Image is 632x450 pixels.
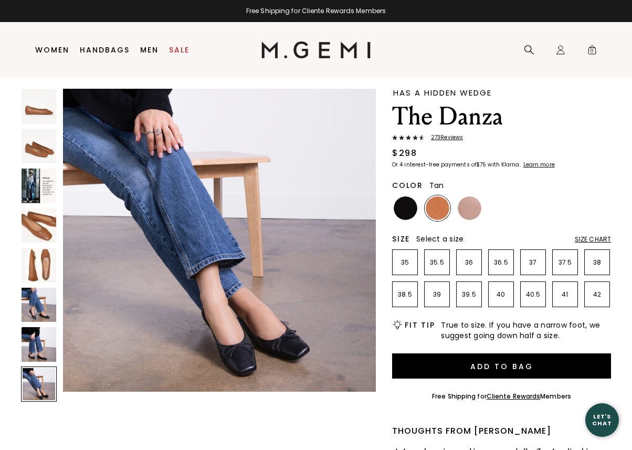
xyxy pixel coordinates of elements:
span: 273 Review s [425,134,463,141]
p: 39 [425,290,449,299]
div: Free Shipping for Members [432,392,571,401]
div: Thoughts from [PERSON_NAME] [392,425,611,437]
div: $298 [392,147,417,160]
p: 42 [585,290,609,299]
p: 40 [489,290,513,299]
klarna-placement-style-body: Or 4 interest-free payments of [392,161,476,169]
a: 273Reviews [392,134,611,143]
img: The Danza [22,208,56,243]
img: Antique Rose [458,196,481,220]
img: The Danza [63,78,376,391]
p: 40.5 [521,290,545,299]
klarna-placement-style-cta: Learn more [523,161,555,169]
span: True to size. If you have a narrow foot, we suggest going down half a size. [441,320,611,341]
p: 37 [521,258,545,267]
img: The Danza [22,89,56,124]
span: Select a size [416,234,464,244]
div: Let's Chat [585,413,619,426]
p: 36.5 [489,258,513,267]
p: 39.5 [457,290,481,299]
a: Men [140,46,159,54]
p: 41 [553,290,577,299]
p: 35 [393,258,417,267]
klarna-placement-style-amount: $75 [476,161,486,169]
h1: The Danza [392,102,611,131]
p: 35.5 [425,258,449,267]
h2: Fit Tip [405,321,435,329]
p: 38.5 [393,290,417,299]
div: Size Chart [575,235,611,244]
a: Cliente Rewards [487,392,541,401]
img: The Danza [22,248,56,282]
img: M.Gemi [261,41,371,58]
span: 0 [587,47,597,57]
p: 36 [457,258,481,267]
img: The Danza [22,169,56,203]
a: Handbags [80,46,130,54]
p: 38 [585,258,609,267]
img: The Danza [22,327,56,362]
button: Add to Bag [392,353,611,379]
h2: Size [392,235,410,243]
a: Learn more [522,162,555,168]
img: The Danza [22,288,56,322]
img: Tan [426,196,449,220]
a: Sale [169,46,189,54]
a: Women [35,46,69,54]
span: Tan [429,180,444,191]
img: Black [394,196,417,220]
div: Has A Hidden Wedge [393,89,611,97]
p: 37.5 [553,258,577,267]
img: The Danza [22,129,56,164]
klarna-placement-style-body: with Klarna [488,161,522,169]
h2: Color [392,181,423,190]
